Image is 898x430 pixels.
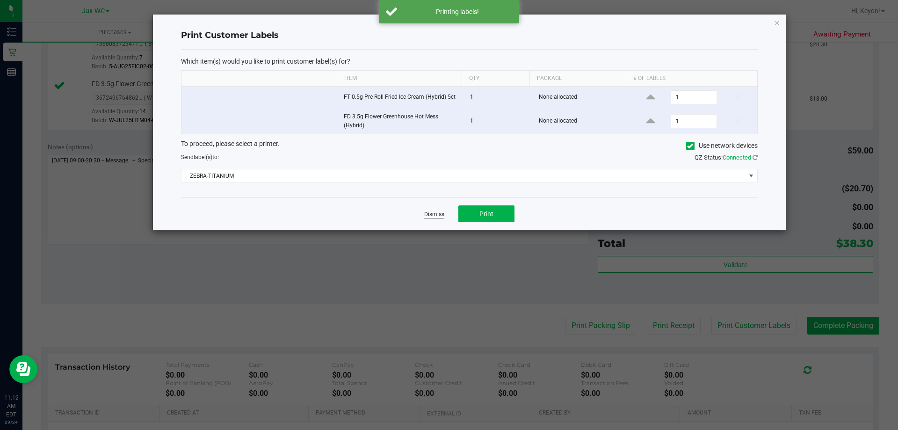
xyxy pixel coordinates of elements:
label: Use network devices [686,141,758,151]
td: None allocated [533,109,631,134]
th: Item [337,71,462,87]
div: To proceed, please select a printer. [174,139,765,153]
span: Send to: [181,154,219,160]
span: Connected [723,154,751,161]
th: Qty [462,71,529,87]
td: FD 3.5g Flower Greenhouse Hot Mess (Hybrid) [338,109,464,134]
p: Which item(s) would you like to print customer label(s) for? [181,57,758,66]
th: # of labels [626,71,751,87]
th: Package [529,71,626,87]
a: Dismiss [424,211,444,219]
td: 1 [464,87,533,109]
span: Print [479,210,493,218]
span: label(s) [194,154,212,160]
h4: Print Customer Labels [181,29,758,42]
button: Print [458,205,514,222]
iframe: Resource center [9,355,37,383]
td: None allocated [533,87,631,109]
td: 1 [464,109,533,134]
span: ZEBRA-TITANIUM [181,169,746,182]
div: Printing labels! [402,7,512,16]
td: FT 0.5g Pre-Roll Fried Ice Cream (Hybrid) 5ct [338,87,464,109]
span: QZ Status: [695,154,758,161]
